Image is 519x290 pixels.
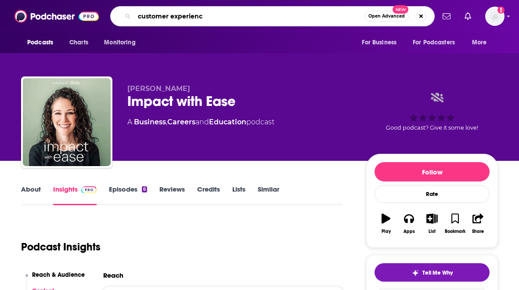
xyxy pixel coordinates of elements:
button: Reach & Audience [25,271,85,287]
img: Podchaser - Follow, Share and Rate Podcasts [14,8,99,25]
a: Education [209,118,246,126]
button: Bookmark [443,208,466,239]
span: For Business [362,36,396,49]
span: For Podcasters [413,36,455,49]
span: Logged in as HWdata [485,7,505,26]
span: Good podcast? Give it some love! [386,124,478,131]
img: Podchaser Pro [81,186,97,193]
div: Share [472,229,484,234]
div: List [429,229,436,234]
button: Play [375,208,397,239]
span: More [472,36,487,49]
a: Charts [64,34,94,51]
input: Search podcasts, credits, & more... [134,9,364,23]
span: and [195,118,209,126]
a: Credits [197,185,220,205]
img: User Profile [485,7,505,26]
span: New [393,5,408,14]
span: Open Advanced [368,14,405,18]
span: Monitoring [104,36,135,49]
a: InsightsPodchaser Pro [53,185,97,205]
button: Follow [375,162,490,181]
h1: Podcast Insights [21,240,101,254]
a: Episodes6 [109,185,147,205]
button: open menu [466,34,498,51]
button: List [421,208,443,239]
span: Charts [69,36,88,49]
span: Tell Me Why [422,269,453,276]
button: Show profile menu [485,7,505,26]
a: Lists [232,185,245,205]
button: Apps [397,208,420,239]
p: Reach & Audience [32,271,85,279]
a: Reviews [159,185,185,205]
button: open menu [21,34,65,51]
span: , [166,118,167,126]
a: Show notifications dropdown [439,9,454,24]
div: Rate [375,185,490,203]
button: open menu [98,34,147,51]
button: tell me why sparkleTell Me Why [375,263,490,282]
span: Podcasts [27,36,53,49]
button: Share [467,208,490,239]
div: Play [382,229,391,234]
a: Business [134,118,166,126]
div: Bookmark [445,229,465,234]
div: Good podcast? Give it some love! [366,84,498,139]
button: Open AdvancedNew [364,11,409,22]
button: open menu [407,34,468,51]
span: [PERSON_NAME] [127,84,190,93]
div: Apps [404,229,415,234]
svg: Add a profile image [497,7,505,14]
a: Show notifications dropdown [461,9,475,24]
div: A podcast [127,117,274,127]
button: open menu [356,34,407,51]
img: Impact with Ease [23,78,111,166]
a: About [21,185,41,205]
img: tell me why sparkle [412,269,419,276]
h2: Reach [103,271,123,279]
a: Similar [258,185,279,205]
div: 6 [142,186,147,192]
div: Search podcasts, credits, & more... [110,6,435,26]
a: Careers [167,118,195,126]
